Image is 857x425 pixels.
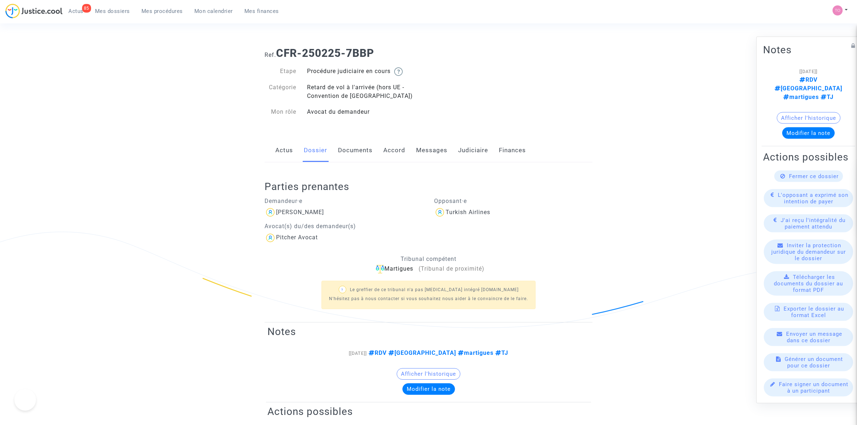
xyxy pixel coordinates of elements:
h2: Actions possibles [267,405,590,418]
a: Messages [416,139,447,162]
span: Ref. [265,51,276,58]
h2: Notes [267,325,590,338]
p: Demandeur·e [265,196,423,205]
span: TJ [493,349,508,356]
span: Actus [68,8,84,14]
a: Actus [275,139,293,162]
img: jc-logo.svg [5,4,63,18]
a: Dossier [304,139,327,162]
div: Turkish Airlines [446,209,490,216]
span: Mes dossiers [95,8,130,14]
span: Mes finances [244,8,279,14]
span: RDV [799,76,817,83]
span: Mes procédures [141,8,183,14]
span: Fermer ce dossier [789,173,839,179]
a: Mes finances [239,6,285,17]
span: (Tribunal de proximité) [419,265,484,272]
button: Afficher l'historique [777,112,840,123]
span: [GEOGRAPHIC_DATA] [387,349,456,356]
img: fe1f3729a2b880d5091b466bdc4f5af5 [833,5,843,15]
div: Procédure judiciaire en cours [302,67,429,76]
button: Modifier la note [782,127,835,139]
p: Avocat(s) du/des demandeur(s) [265,222,423,231]
span: Exporter le dossier au format Excel [784,305,844,318]
span: TJ [819,93,834,100]
div: Avocat du demandeur [302,108,429,116]
p: Tribunal compétent [265,254,592,263]
div: Mon rôle [259,108,302,116]
span: RDV [367,349,387,356]
div: Retard de vol à l'arrivée (hors UE - Convention de [GEOGRAPHIC_DATA]) [302,83,429,100]
span: Inviter la protection juridique du demandeur sur le dossier [771,242,846,261]
div: [PERSON_NAME] [276,209,324,216]
a: Mes procédures [136,6,189,17]
button: Afficher l'historique [397,368,460,380]
span: Faire signer un document à un participant [779,381,848,394]
div: Catégorie [259,83,302,100]
span: Générer un document pour ce dossier [785,356,843,369]
a: Accord [383,139,405,162]
img: icon-user.svg [434,207,446,218]
img: icon-user.svg [265,232,276,244]
a: Judiciaire [458,139,488,162]
div: Martigues [265,265,592,273]
h2: Notes [763,43,854,56]
div: Etape [259,67,302,76]
span: L'opposant a exprimé son intention de payer [778,191,848,204]
span: J'ai reçu l'intégralité du paiement attendu [781,217,845,230]
span: Mon calendrier [194,8,233,14]
img: icon-user.svg [265,207,276,218]
a: Documents [338,139,373,162]
span: [[DATE]] [349,351,367,356]
span: Télécharger les documents du dossier au format PDF [774,273,843,293]
h2: Parties prenantes [265,180,598,193]
div: Pitcher Avocat [276,234,318,241]
h2: Actions possibles [763,150,854,163]
button: Modifier la note [402,383,455,395]
b: CFR-250225-7BBP [276,47,374,59]
p: Opposant·e [434,196,593,205]
a: Mon calendrier [189,6,239,17]
p: Le greffier de ce tribunal n'a pas [MEDICAL_DATA] intégré [DOMAIN_NAME] N'hésitez pas à nous cont... [329,285,528,303]
img: icon-faciliter-sm.svg [376,265,384,273]
span: martigues [456,349,493,356]
iframe: Help Scout Beacon - Open [14,389,36,411]
span: Envoyer un message dans ce dossier [786,330,842,343]
span: ? [341,288,343,292]
a: 85Actus [63,6,89,17]
span: [GEOGRAPHIC_DATA] [775,85,842,91]
div: 85 [82,4,91,13]
a: Mes dossiers [89,6,136,17]
img: help.svg [394,67,403,76]
a: Finances [499,139,526,162]
span: martigues [783,93,819,100]
span: [[DATE]] [799,68,817,74]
